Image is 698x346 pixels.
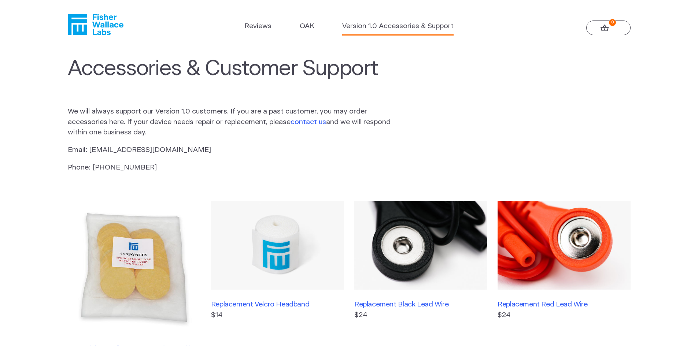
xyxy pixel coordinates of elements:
[211,310,344,321] p: $14
[498,201,630,290] img: Replacement Red Lead Wire
[291,119,326,126] a: contact us
[354,300,487,309] h3: Replacement Black Lead Wire
[342,21,454,32] a: Version 1.0 Accessories & Support
[300,21,314,32] a: OAK
[68,163,392,173] p: Phone: [PHONE_NUMBER]
[68,56,631,94] h1: Accessories & Customer Support
[609,19,616,26] strong: 0
[354,310,487,321] p: $24
[68,201,200,334] img: Extra Fisher Wallace Sponges (48 pack)
[354,201,487,290] img: Replacement Black Lead Wire
[498,300,630,309] h3: Replacement Red Lead Wire
[68,145,392,156] p: Email: [EMAIL_ADDRESS][DOMAIN_NAME]
[244,21,272,32] a: Reviews
[586,21,631,35] a: 0
[68,107,392,138] p: We will always support our Version 1.0 customers. If you are a past customer, you may order acces...
[211,300,344,309] h3: Replacement Velcro Headband
[498,310,630,321] p: $24
[68,14,123,35] a: Fisher Wallace
[211,201,344,290] img: Replacement Velcro Headband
